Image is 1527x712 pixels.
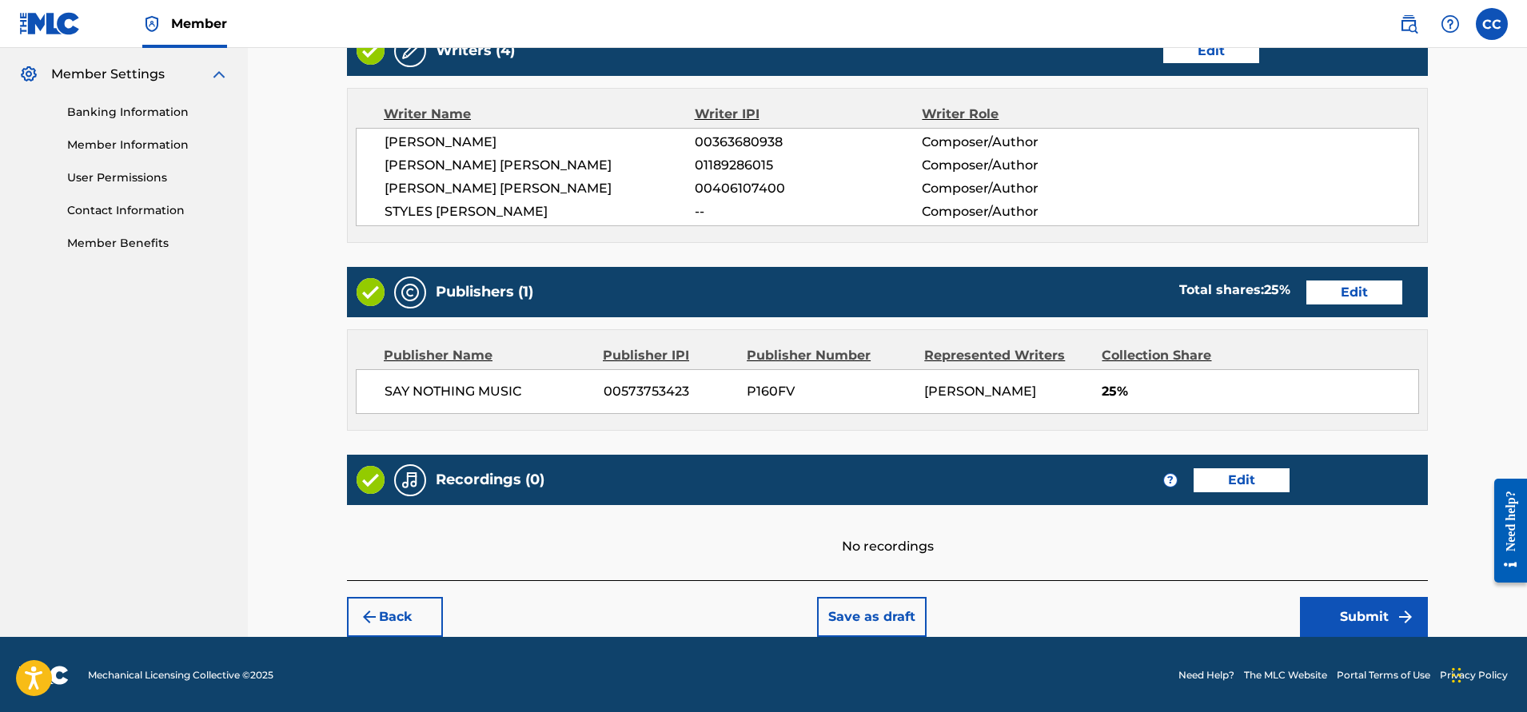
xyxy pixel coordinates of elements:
[1447,635,1527,712] iframe: Chat Widget
[1441,14,1460,34] img: help
[1306,280,1402,304] button: Edit
[1178,668,1234,682] a: Need Help?
[1452,651,1461,699] div: Drag
[347,505,1428,556] div: No recordings
[385,382,592,401] span: SAY NOTHING MUSIC
[1337,668,1430,682] a: Portal Terms of Use
[922,202,1129,221] span: Composer/Author
[1102,346,1257,365] div: Collection Share
[695,179,922,198] span: 00406107400
[1163,39,1259,63] button: Edit
[1164,474,1177,487] span: ?
[357,37,385,65] img: Valid
[19,65,38,84] img: Member Settings
[1194,468,1290,492] button: Edit
[347,597,443,637] button: Back
[695,105,923,124] div: Writer IPI
[360,607,379,626] img: 7ee5dd4eb1f8a8e3ef2f.svg
[922,133,1129,152] span: Composer/Author
[922,105,1129,124] div: Writer Role
[436,283,533,301] h5: Publishers (1)
[19,666,69,685] img: logo
[1482,466,1527,595] iframe: Resource Center
[385,156,695,175] span: [PERSON_NAME] [PERSON_NAME]
[357,278,385,306] img: Valid
[1399,14,1418,34] img: search
[1434,8,1466,40] div: Help
[747,346,912,365] div: Publisher Number
[695,156,922,175] span: 01189286015
[1244,668,1327,682] a: The MLC Website
[401,471,420,490] img: Recordings
[19,12,81,35] img: MLC Logo
[67,137,229,153] a: Member Information
[67,235,229,252] a: Member Benefits
[88,668,273,682] span: Mechanical Licensing Collective © 2025
[924,346,1090,365] div: Represented Writers
[67,104,229,121] a: Banking Information
[1300,597,1428,637] button: Submit
[1476,8,1508,40] div: User Menu
[695,202,922,221] span: --
[924,384,1036,399] span: [PERSON_NAME]
[384,105,695,124] div: Writer Name
[171,14,227,33] span: Member
[1396,607,1415,626] img: f7272a7cc735f4ea7f67.svg
[1179,280,1290,300] div: Total shares:
[385,179,695,198] span: [PERSON_NAME] [PERSON_NAME]
[1102,382,1418,401] span: 25%
[1264,282,1290,297] span: 25 %
[604,382,736,401] span: 00573753423
[385,133,695,152] span: [PERSON_NAME]
[357,466,385,494] img: Valid
[67,202,229,219] a: Contact Information
[385,202,695,221] span: STYLES [PERSON_NAME]
[922,156,1129,175] span: Composer/Author
[436,42,515,60] h5: Writers (4)
[209,65,229,84] img: expand
[51,65,165,84] span: Member Settings
[436,471,544,489] h5: Recordings (0)
[1440,668,1508,682] a: Privacy Policy
[384,346,591,365] div: Publisher Name
[747,382,912,401] span: P160FV
[401,283,420,302] img: Publishers
[603,346,735,365] div: Publisher IPI
[695,133,922,152] span: 00363680938
[817,597,927,637] button: Save as draft
[401,42,420,61] img: Writers
[1393,8,1425,40] a: Public Search
[922,179,1129,198] span: Composer/Author
[142,14,161,34] img: Top Rightsholder
[67,169,229,186] a: User Permissions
